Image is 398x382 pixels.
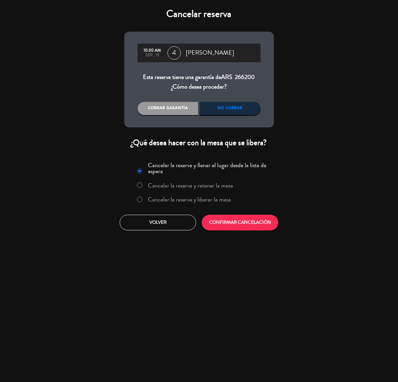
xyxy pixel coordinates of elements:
div: Esta reserva tiene una garantía de ¿Cómo desea proceder? [138,72,261,92]
div: sep., 13 [141,53,164,58]
label: Cancelar la reserva y liberar la mesa [148,196,231,202]
div: No cobrar [200,102,261,115]
button: Volver [120,215,196,230]
span: ARS [221,73,233,81]
span: [PERSON_NAME] [186,48,234,58]
span: 4 [168,46,181,60]
h4: Cancelar reserva [124,8,274,20]
span: 266200 [235,73,255,81]
div: Cobrar garantía [138,102,199,115]
label: Cancelar la reserva y llenar el lugar desde la lista de espera [148,162,270,174]
div: ¿Qué desea hacer con la mesa que se libera? [124,138,274,148]
button: CONFIRMAR CANCELACIÓN [202,215,278,230]
label: Cancelar la reserva y retener la mesa [148,183,233,189]
div: 10:30 AM [141,48,164,53]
